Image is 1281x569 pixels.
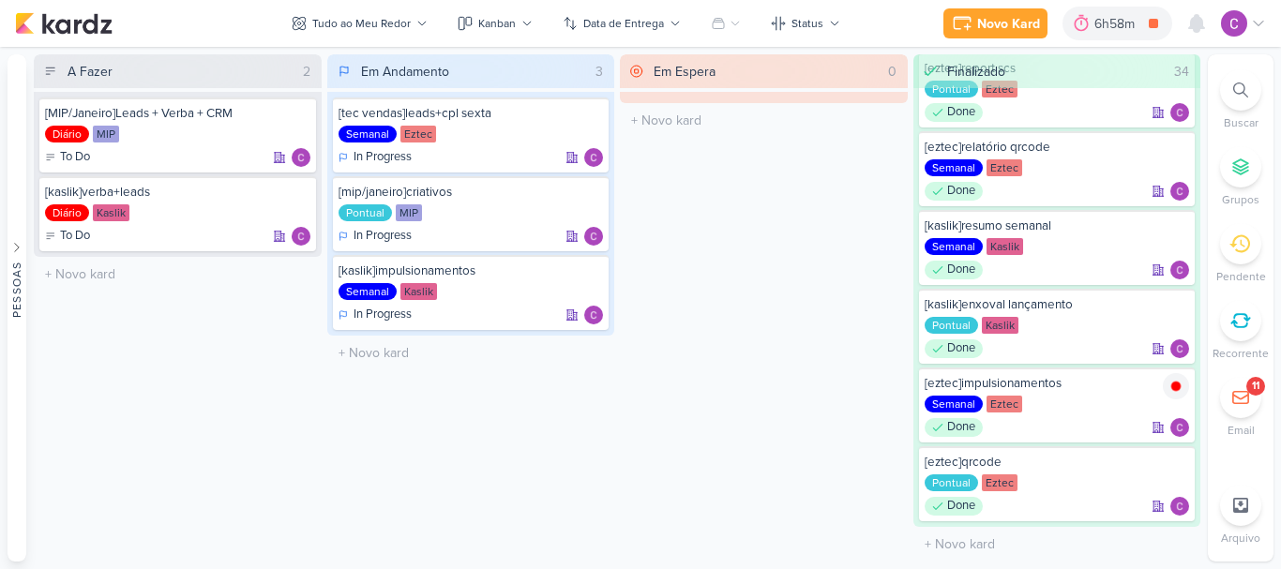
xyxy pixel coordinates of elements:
[584,306,603,324] div: Responsável: Carlos Lima
[584,148,603,167] img: Carlos Lima
[925,418,983,437] div: Done
[45,148,90,167] div: To Do
[45,105,310,122] div: [MIP/Janeiro]Leads + Verba + CRM
[292,148,310,167] img: Carlos Lima
[1170,182,1189,201] div: Responsável: Carlos Lima
[60,227,90,246] p: To Do
[45,204,89,221] div: Diário
[1163,373,1189,399] img: tracking
[925,261,983,279] div: Done
[1208,69,1273,131] li: Ctrl + F
[295,62,318,82] div: 2
[947,182,975,201] p: Done
[925,396,983,412] div: Semanal
[1252,379,1259,394] div: 11
[925,296,1190,313] div: [kaslik]enxoval lançamento
[396,204,422,221] div: MIP
[339,184,604,201] div: [mip/janeiro]criativos
[339,105,604,122] div: [tec vendas]leads+cpl sexta
[1170,103,1189,122] img: Carlos Lima
[93,204,129,221] div: Kaslik
[68,62,113,82] div: A Fazer
[1228,422,1255,439] p: Email
[400,283,437,300] div: Kaslik
[982,474,1017,491] div: Eztec
[400,126,436,142] div: Eztec
[584,306,603,324] img: Carlos Lima
[947,261,975,279] p: Done
[1222,191,1259,208] p: Grupos
[654,62,716,82] div: Em Espera
[947,62,1005,82] div: Finalizado
[1170,103,1189,122] div: Responsável: Carlos Lima
[292,148,310,167] div: Responsável: Carlos Lima
[93,126,119,142] div: MIP
[925,375,1190,392] div: [eztec]impulsionamentos
[987,396,1022,412] div: Eztec
[339,227,412,246] div: In Progress
[339,126,397,142] div: Semanal
[339,262,604,279] div: [kaslik]impulsionamentos
[45,227,90,246] div: To Do
[1170,418,1189,437] img: Carlos Lima
[354,306,412,324] p: In Progress
[925,454,1190,471] div: [eztec]qrcode
[987,159,1022,176] div: Eztec
[1224,114,1258,131] p: Buscar
[1170,339,1189,358] img: Carlos Lima
[8,54,26,562] button: Pessoas
[1170,497,1189,516] div: Responsável: Carlos Lima
[339,148,412,167] div: In Progress
[8,261,25,317] div: Pessoas
[292,227,310,246] div: Responsável: Carlos Lima
[925,103,983,122] div: Done
[354,148,412,167] p: In Progress
[925,497,983,516] div: Done
[925,317,978,334] div: Pontual
[339,204,392,221] div: Pontual
[925,339,983,358] div: Done
[339,306,412,324] div: In Progress
[45,184,310,201] div: [kaslik]verba+leads
[584,227,603,246] img: Carlos Lima
[588,62,610,82] div: 3
[947,339,975,358] p: Done
[1221,10,1247,37] img: Carlos Lima
[361,62,449,82] div: Em Andamento
[925,159,983,176] div: Semanal
[925,474,978,491] div: Pontual
[331,339,611,367] input: + Novo kard
[584,148,603,167] div: Responsável: Carlos Lima
[624,107,904,134] input: + Novo kard
[917,531,1198,558] input: + Novo kard
[292,227,310,246] img: Carlos Lima
[943,8,1047,38] button: Novo Kard
[1170,261,1189,279] div: Responsável: Carlos Lima
[947,497,975,516] p: Done
[925,217,1190,234] div: [kaslik]resumo semanal
[1170,418,1189,437] div: Responsável: Carlos Lima
[1170,497,1189,516] img: Carlos Lima
[45,126,89,142] div: Diário
[1170,261,1189,279] img: Carlos Lima
[947,103,975,122] p: Done
[977,14,1040,34] div: Novo Kard
[339,283,397,300] div: Semanal
[925,238,983,255] div: Semanal
[1213,345,1269,362] p: Recorrente
[987,238,1023,255] div: Kaslik
[1221,530,1260,547] p: Arquivo
[947,418,975,437] p: Done
[1216,268,1266,285] p: Pendente
[925,139,1190,156] div: [eztec]relatório qrcode
[925,182,983,201] div: Done
[982,81,1017,97] div: Eztec
[1167,62,1197,82] div: 34
[60,148,90,167] p: To Do
[982,317,1018,334] div: Kaslik
[925,81,978,97] div: Pontual
[354,227,412,246] p: In Progress
[15,12,113,35] img: kardz.app
[584,227,603,246] div: Responsável: Carlos Lima
[1170,339,1189,358] div: Responsável: Carlos Lima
